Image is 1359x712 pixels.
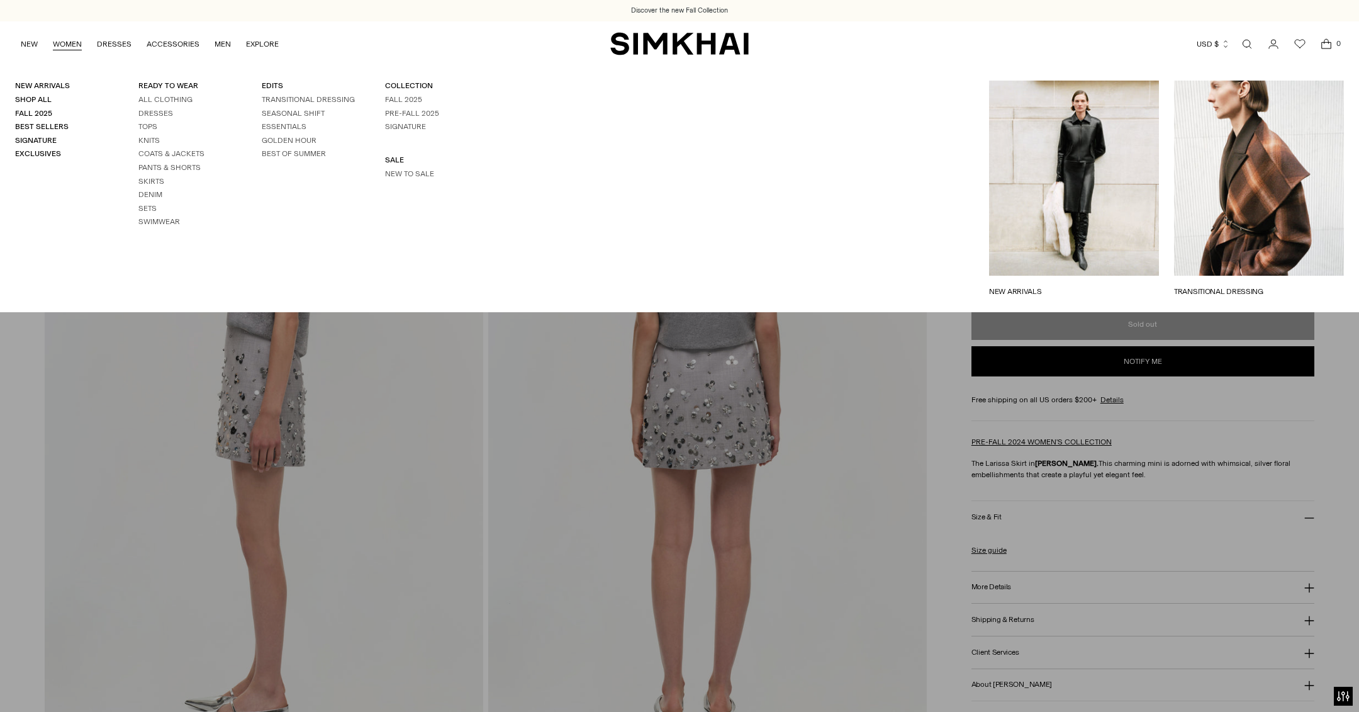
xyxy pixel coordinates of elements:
a: MEN [215,30,231,58]
a: Go to the account page [1261,31,1286,57]
a: Discover the new Fall Collection [631,6,728,16]
a: Open cart modal [1314,31,1339,57]
a: SIMKHAI [610,31,749,56]
a: EXPLORE [246,30,279,58]
button: USD $ [1197,30,1230,58]
a: DRESSES [97,30,131,58]
span: 0 [1333,38,1344,49]
a: Wishlist [1287,31,1312,57]
a: NEW [21,30,38,58]
a: WOMEN [53,30,82,58]
a: Open search modal [1234,31,1260,57]
a: ACCESSORIES [147,30,199,58]
iframe: Sign Up via Text for Offers [10,664,126,702]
